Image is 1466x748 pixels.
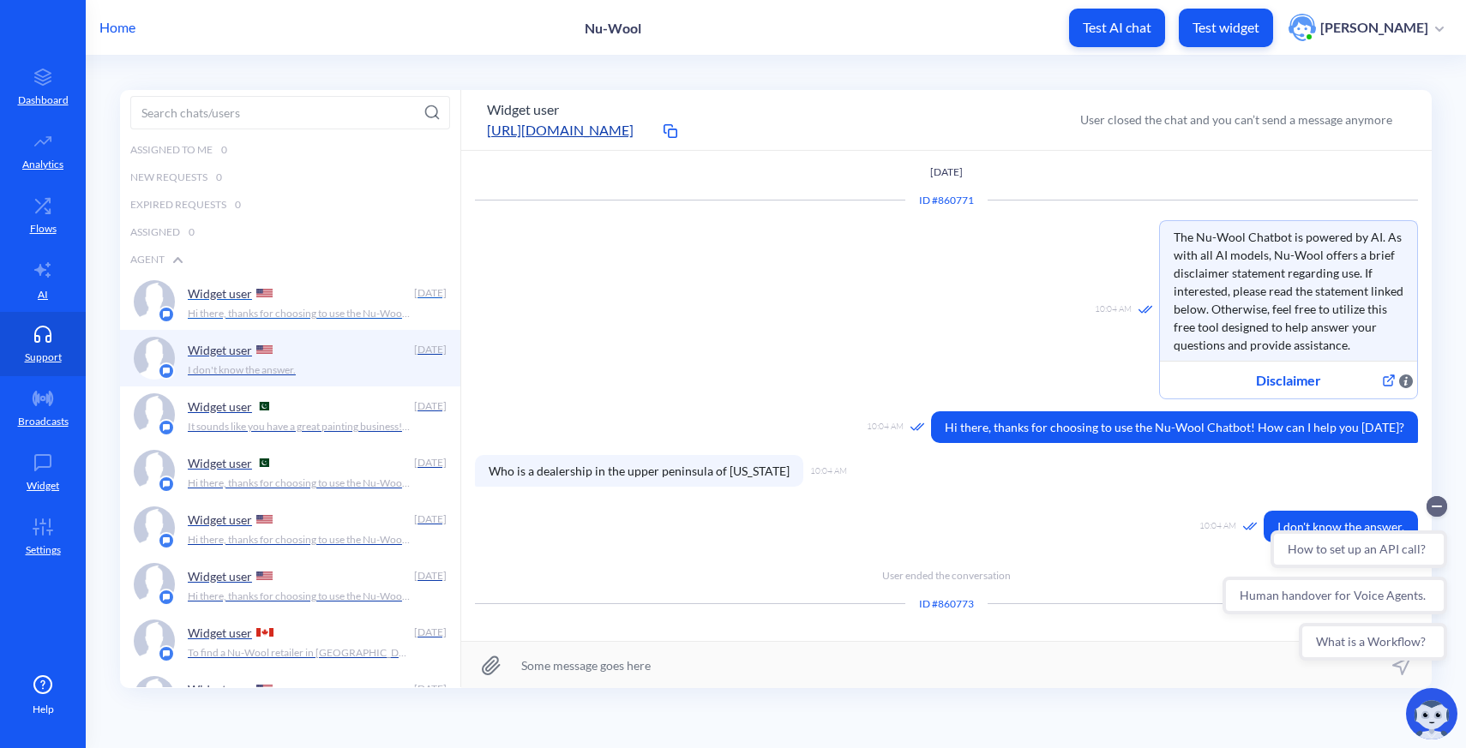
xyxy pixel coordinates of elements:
p: Dashboard [18,93,69,108]
img: platform icon [158,419,175,436]
div: [DATE] [412,625,447,640]
a: platform iconWidget user [DATE]To find a Nu-Wool retailer in [GEOGRAPHIC_DATA], you can use our "... [120,613,460,669]
button: Widget user [487,99,559,120]
button: Test widget [1179,9,1273,47]
img: platform icon [158,476,175,493]
div: Assigned to me [120,136,460,164]
input: Search chats/users [130,96,450,129]
p: Test AI chat [1083,19,1151,36]
p: Hi there, thanks for choosing to use the Nu-Wool Chatbot! How can I help you [DATE]? [188,306,411,321]
img: platform icon [158,532,175,549]
button: What is a Workflow? [82,137,231,175]
img: user photo [1289,14,1316,41]
span: Help [33,702,54,717]
p: Widget user [188,625,252,640]
img: US [256,289,273,297]
a: platform iconWidget user [DATE]Hi there, thanks for choosing to use the Nu-Wool Chatbot! How can ... [120,500,460,556]
span: Web button. Open link [1379,369,1399,392]
img: platform icon [158,589,175,606]
p: Widget [27,478,59,494]
img: US [256,571,273,580]
div: [DATE] [412,398,447,414]
p: Hi there, thanks for choosing to use the Nu-Wool Chatbot! How can I help you [DATE]? [188,476,411,491]
span: Web button [1399,369,1413,390]
p: It sounds like you have a great painting business! How can I assist you [DATE]? Are you intereste... [188,419,411,434]
p: Analytics [22,157,63,172]
input: Some message goes here [461,642,1432,688]
div: Agent [120,246,460,273]
p: Settings [26,542,61,558]
p: Broadcasts [18,414,69,429]
p: Support [25,350,62,365]
div: User ended the conversation [475,554,1418,583]
img: PK [256,402,269,410]
p: AI [38,287,48,302]
span: Who is a dealership in the upper peninsula of [US_STATE] [475,455,803,487]
img: US [256,685,273,693]
span: 10:04 AM [1199,519,1236,534]
img: US [256,345,273,354]
p: Test widget [1193,19,1259,36]
span: Disclaimer [1199,370,1379,391]
button: Collapse conversation starters [210,10,231,31]
img: platform icon [158,362,175,380]
button: Human handover for Voice Agents. [6,91,231,129]
p: Nu-Wool [585,20,641,36]
p: Widget user [188,286,252,301]
img: CA [256,628,273,637]
div: New Requests [120,164,460,191]
a: platform iconWidget user [DATE] [120,669,460,726]
img: platform icon [158,306,175,323]
span: Hi there, thanks for choosing to use the Nu-Wool Chatbot! How can I help you [DATE]? [931,411,1418,443]
a: [URL][DOMAIN_NAME] [487,120,658,141]
a: platform iconWidget user [DATE]It sounds like you have a great painting business! How can I assis... [120,386,460,443]
a: platform iconWidget user [DATE]Hi there, thanks for choosing to use the Nu-Wool Chatbot! How can ... [120,273,460,330]
div: [DATE] [412,342,447,357]
p: Widget user [188,569,252,583]
p: Hi there, thanks for choosing to use the Nu-Wool Chatbot! How can I help you [DATE]? [188,589,411,604]
img: PK [256,458,269,467]
p: [PERSON_NAME] [1320,18,1428,37]
p: Hi there, thanks for choosing to use the Nu-Wool Chatbot! How can I help you [DATE]? [188,532,411,548]
p: Widget user [188,682,252,697]
div: [DATE] [412,568,447,583]
p: Widget user [188,343,252,357]
p: Widget user [188,399,252,414]
div: [DATE] [412,285,447,301]
div: Expired Requests [120,191,460,218]
p: I don't know the answer. [188,362,296,378]
span: The Nu-Wool Chatbot is powered by AI. As with all AI models, Nu-Wool offers a brief disclaimer st... [1160,221,1417,361]
button: How to set up an API call? [54,45,231,82]
a: platform iconWidget user [DATE]Hi there, thanks for choosing to use the Nu-Wool Chatbot! How can ... [120,556,460,613]
div: [DATE] [412,512,447,527]
span: 0 [189,224,195,240]
span: 10:04 AM [867,420,904,434]
img: copilot-icon.svg [1406,688,1457,739]
div: Conversation ID [905,193,988,208]
div: Conversation ID [905,596,988,612]
img: platform icon [158,645,175,662]
span: 0 [221,142,227,158]
p: To find a Nu-Wool retailer in [GEOGRAPHIC_DATA], you can use our "Product Locator" feature on our... [188,645,411,661]
p: Widget user [188,456,252,470]
p: Widget user [188,512,252,527]
button: user photo[PERSON_NAME] [1280,12,1452,43]
div: User closed the chat and you can’t send a message anymore [1080,111,1392,129]
span: 0 [216,170,222,185]
span: 0 [235,197,241,212]
p: Home [99,17,135,38]
a: platform iconWidget user [DATE]I don't know the answer. [120,330,460,386]
img: US [256,515,273,524]
button: Test AI chat [1069,9,1165,47]
a: platform iconWidget user [DATE]Hi there, thanks for choosing to use the Nu-Wool Chatbot! How can ... [120,443,460,500]
div: [DATE] [412,455,447,470]
div: Assigned [120,218,460,246]
p: Flows [30,221,57,236]
p: [DATE] [475,165,1418,180]
span: 10:04 AM [810,464,847,477]
span: 10:04 AM [1095,302,1132,317]
div: [DATE] [412,681,447,697]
